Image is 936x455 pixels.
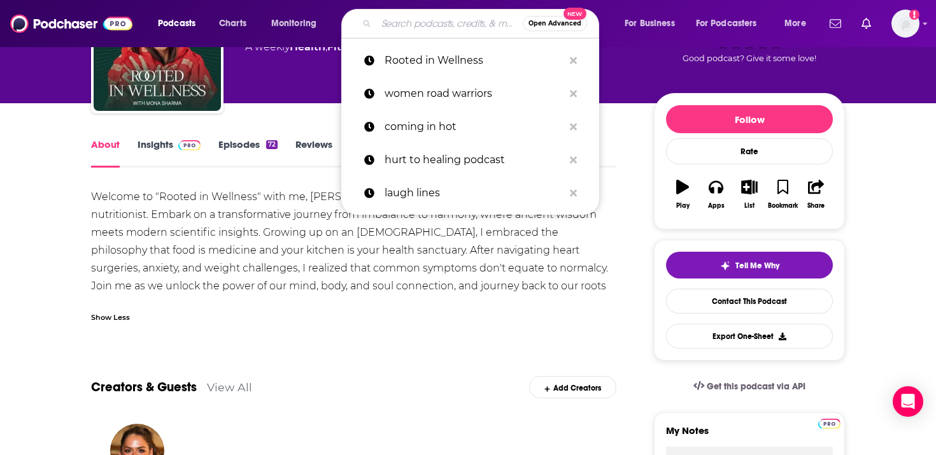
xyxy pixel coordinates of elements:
[341,143,599,177] a: hurt to healing podcast
[245,40,474,55] div: A weekly podcast
[708,202,725,210] div: Apps
[376,13,523,34] input: Search podcasts, credits, & more...
[666,252,833,278] button: tell me why sparkleTell Me Why
[564,8,586,20] span: New
[733,171,766,217] button: List
[529,376,616,398] div: Add Creators
[91,379,197,395] a: Creators & Guests
[818,419,840,429] img: Podchaser Pro
[893,386,923,417] div: Open Intercom Messenger
[385,77,564,110] p: women road warriors
[666,424,833,447] label: My Notes
[800,171,833,217] button: Share
[807,202,825,210] div: Share
[666,289,833,314] a: Contact This Podcast
[158,15,195,32] span: Podcasts
[262,13,333,34] button: open menu
[891,10,919,38] span: Logged in as autumncomm
[776,13,822,34] button: open menu
[219,15,246,32] span: Charts
[818,417,840,429] a: Pro website
[178,140,201,150] img: Podchaser Pro
[666,324,833,349] button: Export One-Sheet
[676,202,690,210] div: Play
[341,44,599,77] a: Rooted in Wellness
[856,13,876,34] a: Show notifications dropdown
[211,13,254,34] a: Charts
[91,138,120,168] a: About
[744,202,755,210] div: List
[385,177,564,210] p: laugh lines
[735,261,779,271] span: Tell Me Why
[707,381,805,392] span: Get this podcast via API
[266,140,278,149] div: 72
[699,171,732,217] button: Apps
[353,9,611,38] div: Search podcasts, credits, & more...
[218,138,278,168] a: Episodes72
[909,10,919,20] svg: Add a profile image
[385,143,564,177] p: hurt to healing podcast
[149,13,212,34] button: open menu
[666,138,833,164] div: Rate
[385,110,564,143] p: coming in hot
[616,13,691,34] button: open menu
[341,110,599,143] a: coming in hot
[138,138,201,168] a: InsightsPodchaser Pro
[683,54,816,63] span: Good podcast? Give it some love!
[271,15,316,32] span: Monitoring
[625,15,675,32] span: For Business
[784,15,806,32] span: More
[720,261,730,271] img: tell me why sparkle
[825,13,846,34] a: Show notifications dropdown
[207,380,252,394] a: View All
[666,105,833,133] button: Follow
[341,77,599,110] a: women road warriors
[891,10,919,38] button: Show profile menu
[666,171,699,217] button: Play
[295,138,332,168] a: Reviews
[683,371,816,402] a: Get this podcast via API
[696,15,757,32] span: For Podcasters
[10,11,132,36] img: Podchaser - Follow, Share and Rate Podcasts
[688,13,776,34] button: open menu
[768,202,798,210] div: Bookmark
[385,44,564,77] p: Rooted in Wellness
[91,188,616,313] div: Welcome to "Rooted in Wellness" with me, [PERSON_NAME], your guide and celebrity holistic nutriti...
[528,20,581,27] span: Open Advanced
[891,10,919,38] img: User Profile
[341,177,599,210] a: laugh lines
[523,16,587,31] button: Open AdvancedNew
[766,171,799,217] button: Bookmark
